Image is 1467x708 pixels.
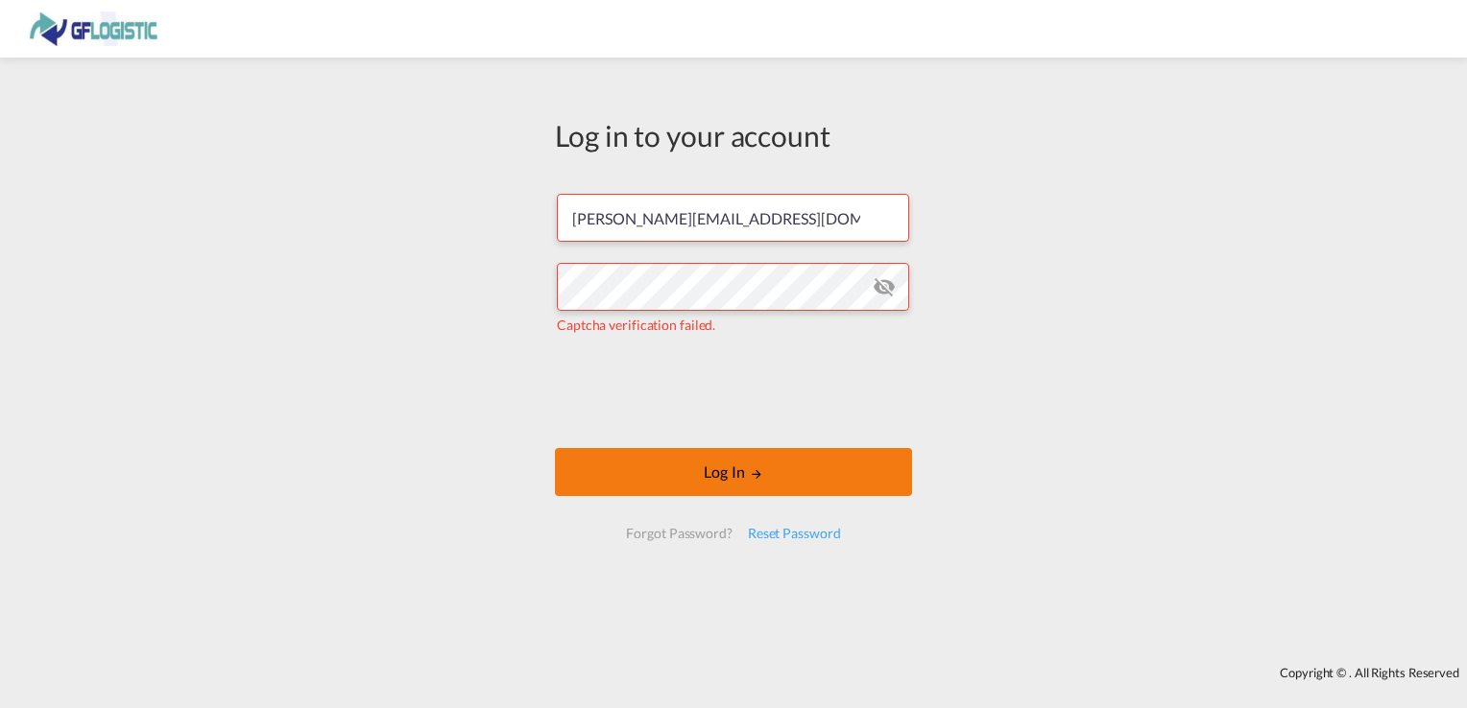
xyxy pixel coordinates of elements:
[588,354,879,429] iframe: reCAPTCHA
[557,194,909,242] input: Enter email/phone number
[555,115,912,155] div: Log in to your account
[618,516,739,551] div: Forgot Password?
[29,8,158,51] img: b5877af00d5a11ef904d8f27a6e74617.jpg
[555,448,912,496] button: LOGIN
[740,516,849,551] div: Reset Password
[873,275,896,298] md-icon: icon-eye-off
[557,317,715,333] span: Captcha verification failed.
